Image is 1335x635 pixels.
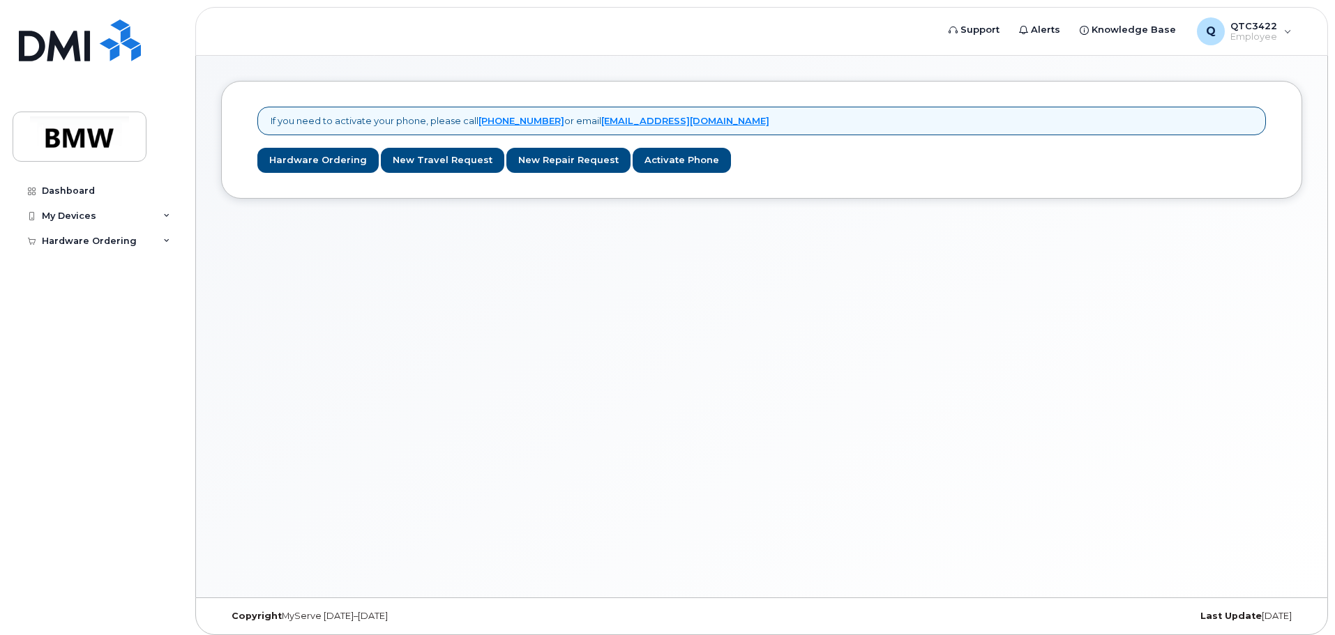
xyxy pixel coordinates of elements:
a: New Repair Request [506,148,631,174]
a: Activate Phone [633,148,731,174]
a: [EMAIL_ADDRESS][DOMAIN_NAME] [601,115,769,126]
div: [DATE] [942,611,1302,622]
p: If you need to activate your phone, please call or email [271,114,769,128]
a: Hardware Ordering [257,148,379,174]
a: [PHONE_NUMBER] [478,115,564,126]
a: New Travel Request [381,148,504,174]
div: MyServe [DATE]–[DATE] [221,611,582,622]
strong: Copyright [232,611,282,621]
strong: Last Update [1200,611,1262,621]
